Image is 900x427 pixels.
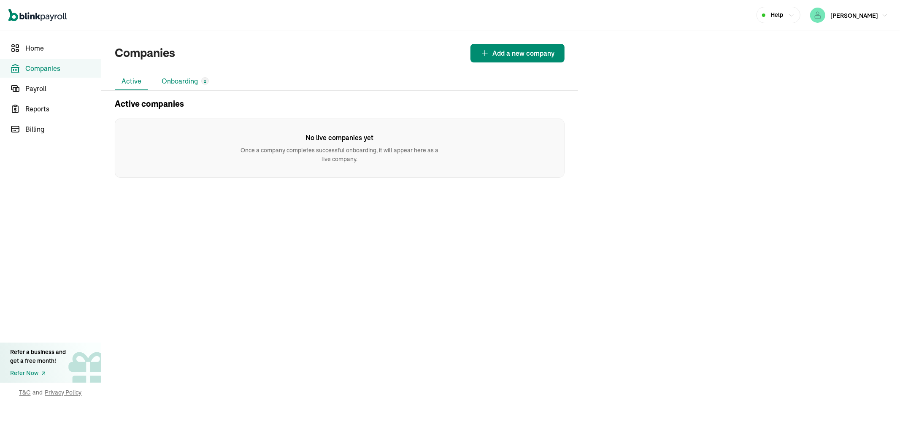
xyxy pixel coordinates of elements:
[8,3,67,27] nav: Global
[25,63,101,73] span: Companies
[45,388,82,397] span: Privacy Policy
[155,73,216,90] li: Onboarding
[470,44,565,62] button: Add a new company
[830,12,878,19] span: [PERSON_NAME]
[19,388,31,397] span: T&C
[770,11,783,19] span: Help
[115,44,175,62] h1: Companies
[807,6,892,24] button: [PERSON_NAME]
[10,348,66,365] div: Refer a business and get a free month!
[757,7,800,23] button: Help
[25,104,101,114] span: Reports
[115,73,148,90] li: Active
[492,48,554,58] span: Add a new company
[25,43,101,53] span: Home
[33,388,43,397] span: and
[238,146,441,164] p: Once a company completes successful onboarding, it will appear here as a live company.
[238,132,441,143] h6: No live companies yet
[25,124,101,134] span: Billing
[204,78,206,84] span: 2
[25,84,101,94] span: Payroll
[10,369,66,378] a: Refer Now
[858,386,900,427] iframe: Chat Widget
[115,97,184,110] h2: Active companies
